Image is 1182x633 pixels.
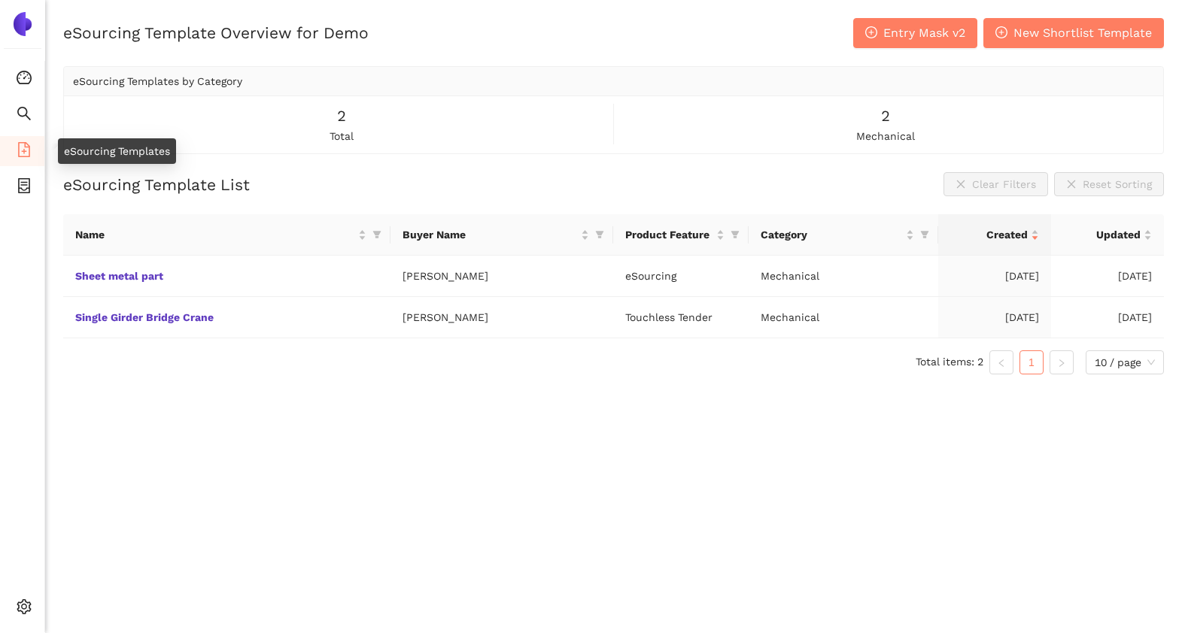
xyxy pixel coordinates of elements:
[853,18,977,48] button: plus-circleEntry Mask v2
[995,26,1007,41] span: plus-circle
[1063,226,1141,243] span: Updated
[881,104,890,128] span: 2
[330,128,354,144] span: total
[17,594,32,624] span: setting
[390,297,613,338] td: [PERSON_NAME]
[989,350,1013,374] button: left
[63,174,250,195] h2: eSourcing Template List
[731,230,740,239] span: filter
[883,23,965,42] span: Entry Mask v2
[1051,256,1164,297] td: [DATE]
[75,226,355,243] span: Name
[856,128,915,144] span: mechanical
[369,223,384,246] span: filter
[613,214,749,256] th: this column's title is Product Feature,this column is sortable
[592,223,607,246] span: filter
[749,256,938,297] td: Mechanical
[728,223,743,246] span: filter
[11,12,35,36] img: Logo
[920,230,929,239] span: filter
[983,18,1164,48] button: plus-circleNew Shortlist Template
[917,223,932,246] span: filter
[997,359,1006,368] span: left
[916,350,983,374] li: Total items: 2
[625,226,713,243] span: Product Feature
[337,104,346,128] span: 2
[1086,350,1164,374] div: Page Size
[63,214,390,256] th: this column's title is Name,this column is sortable
[1020,351,1043,374] a: 1
[1050,350,1074,374] li: Next Page
[950,226,1028,243] span: Created
[613,297,749,338] td: Touchless Tender
[390,214,613,256] th: this column's title is Buyer Name,this column is sortable
[761,226,903,243] span: Category
[943,172,1048,196] button: closeClear Filters
[613,256,749,297] td: eSourcing
[403,226,578,243] span: Buyer Name
[1051,297,1164,338] td: [DATE]
[1019,350,1044,374] li: 1
[17,173,32,203] span: container
[1051,214,1164,256] th: this column's title is Updated,this column is sortable
[17,101,32,131] span: search
[938,297,1051,338] td: [DATE]
[989,350,1013,374] li: Previous Page
[73,75,242,87] span: eSourcing Templates by Category
[63,22,369,44] h2: eSourcing Template Overview for Demo
[1050,350,1074,374] button: right
[1013,23,1152,42] span: New Shortlist Template
[390,256,613,297] td: [PERSON_NAME]
[58,138,176,164] div: eSourcing Templates
[372,230,381,239] span: filter
[595,230,604,239] span: filter
[865,26,877,41] span: plus-circle
[1054,172,1164,196] button: closeReset Sorting
[17,65,32,95] span: dashboard
[1095,351,1155,374] span: 10 / page
[938,256,1051,297] td: [DATE]
[1057,359,1066,368] span: right
[17,137,32,167] span: file-add
[749,297,938,338] td: Mechanical
[749,214,938,256] th: this column's title is Category,this column is sortable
